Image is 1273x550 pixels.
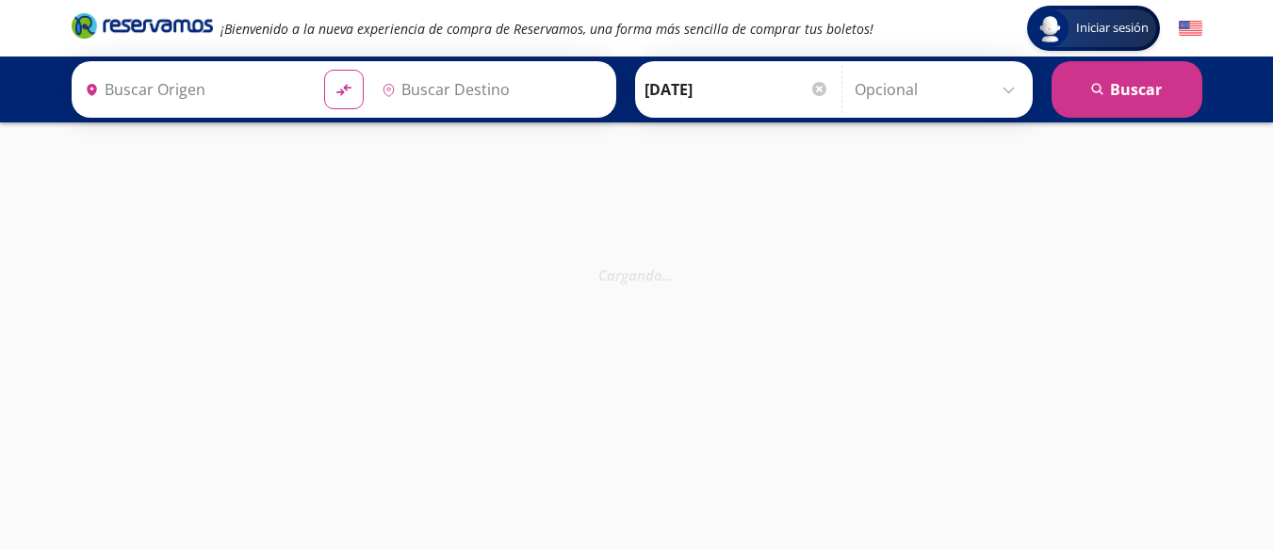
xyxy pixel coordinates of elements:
input: Opcional [855,66,1023,113]
input: Elegir Fecha [645,66,829,113]
span: . [662,266,666,284]
input: Buscar Origen [77,66,309,113]
span: . [670,266,674,284]
input: Buscar Destino [374,66,606,113]
a: Brand Logo [72,11,213,45]
em: ¡Bienvenido a la nueva experiencia de compra de Reservamos, una forma más sencilla de comprar tus... [220,20,873,38]
em: Cargando [598,266,674,284]
span: Iniciar sesión [1069,19,1156,38]
button: English [1179,17,1202,40]
button: Buscar [1052,61,1202,118]
i: Brand Logo [72,11,213,40]
span: . [666,266,670,284]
